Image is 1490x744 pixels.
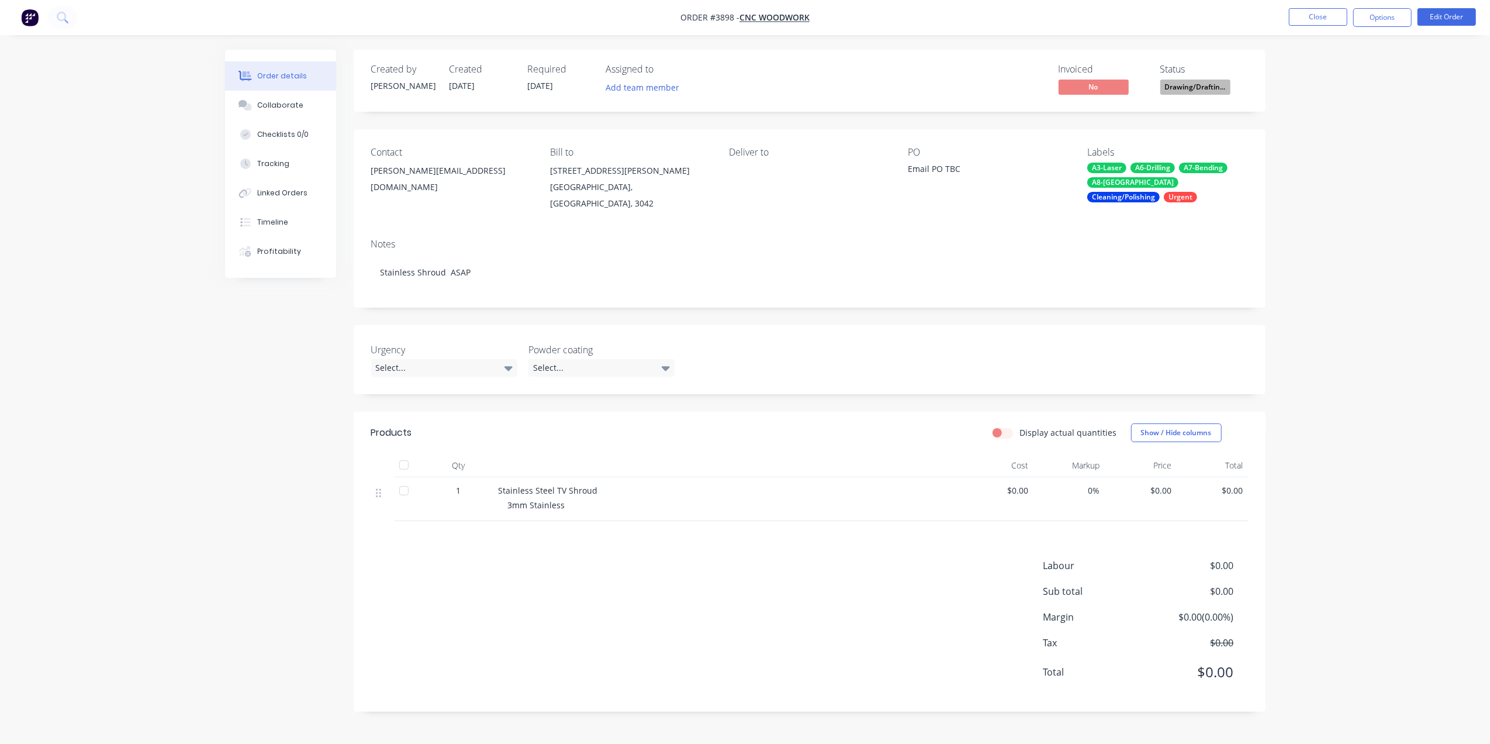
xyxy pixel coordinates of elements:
[1353,8,1412,27] button: Options
[371,343,517,357] label: Urgency
[225,61,336,91] button: Order details
[225,237,336,266] button: Profitability
[599,80,685,95] button: Add team member
[371,163,531,200] div: [PERSON_NAME][EMAIL_ADDRESS][DOMAIN_NAME]
[225,91,336,120] button: Collaborate
[1105,454,1177,477] div: Price
[1109,484,1172,497] span: $0.00
[371,426,412,440] div: Products
[499,485,598,496] span: Stainless Steel TV Shroud
[257,188,307,198] div: Linked Orders
[21,9,39,26] img: Factory
[257,246,301,257] div: Profitability
[962,454,1033,477] div: Cost
[1418,8,1476,26] button: Edit Order
[424,454,494,477] div: Qty
[729,147,889,158] div: Deliver to
[1181,484,1243,497] span: $0.00
[1087,147,1247,158] div: Labels
[1147,610,1233,624] span: $0.00 ( 0.00 %)
[1043,559,1147,573] span: Labour
[1043,584,1147,598] span: Sub total
[1043,610,1147,624] span: Margin
[1131,423,1222,442] button: Show / Hide columns
[1059,64,1146,75] div: Invoiced
[225,208,336,237] button: Timeline
[225,120,336,149] button: Checklists 0/0
[966,484,1029,497] span: $0.00
[371,64,435,75] div: Created by
[528,80,554,91] span: [DATE]
[550,147,710,158] div: Bill to
[1147,636,1233,650] span: $0.00
[371,254,1248,290] div: Stainless Shroud ASAP
[1087,163,1126,173] div: A3-Laser
[1147,662,1233,683] span: $0.00
[1160,80,1230,94] span: Drawing/Draftin...
[257,159,289,169] div: Tracking
[371,147,531,158] div: Contact
[1059,80,1129,94] span: No
[1179,163,1228,173] div: A7-Bending
[225,178,336,208] button: Linked Orders
[1164,192,1197,202] div: Urgent
[1038,484,1100,497] span: 0%
[550,179,710,212] div: [GEOGRAPHIC_DATA], [GEOGRAPHIC_DATA], 3042
[257,217,288,228] div: Timeline
[257,100,303,111] div: Collaborate
[908,163,1055,179] div: Email PO TBC
[1147,559,1233,573] span: $0.00
[1043,665,1147,679] span: Total
[606,80,686,95] button: Add team member
[371,239,1248,250] div: Notes
[1033,454,1105,477] div: Markup
[450,80,475,91] span: [DATE]
[680,12,739,23] span: Order #3898 -
[257,129,309,140] div: Checklists 0/0
[550,163,710,179] div: [STREET_ADDRESS][PERSON_NAME]
[606,64,723,75] div: Assigned to
[1087,177,1178,188] div: A8-[GEOGRAPHIC_DATA]
[550,163,710,212] div: [STREET_ADDRESS][PERSON_NAME][GEOGRAPHIC_DATA], [GEOGRAPHIC_DATA], 3042
[528,343,675,357] label: Powder coating
[225,149,336,178] button: Tracking
[1043,636,1147,650] span: Tax
[1176,454,1248,477] div: Total
[528,64,592,75] div: Required
[1020,426,1117,439] label: Display actual quantities
[1289,8,1347,26] button: Close
[739,12,810,23] a: CNC WOODWORK
[257,71,307,81] div: Order details
[528,359,675,377] div: Select...
[508,500,565,511] span: 3mm Stainless
[908,147,1069,158] div: PO
[1131,163,1175,173] div: A6-Drilling
[1087,192,1160,202] div: Cleaning/Polishing
[1160,80,1230,97] button: Drawing/Draftin...
[450,64,514,75] div: Created
[457,484,461,497] span: 1
[1160,64,1248,75] div: Status
[1147,584,1233,598] span: $0.00
[371,80,435,92] div: [PERSON_NAME]
[371,163,531,195] div: [PERSON_NAME][EMAIL_ADDRESS][DOMAIN_NAME]
[371,359,517,377] div: Select...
